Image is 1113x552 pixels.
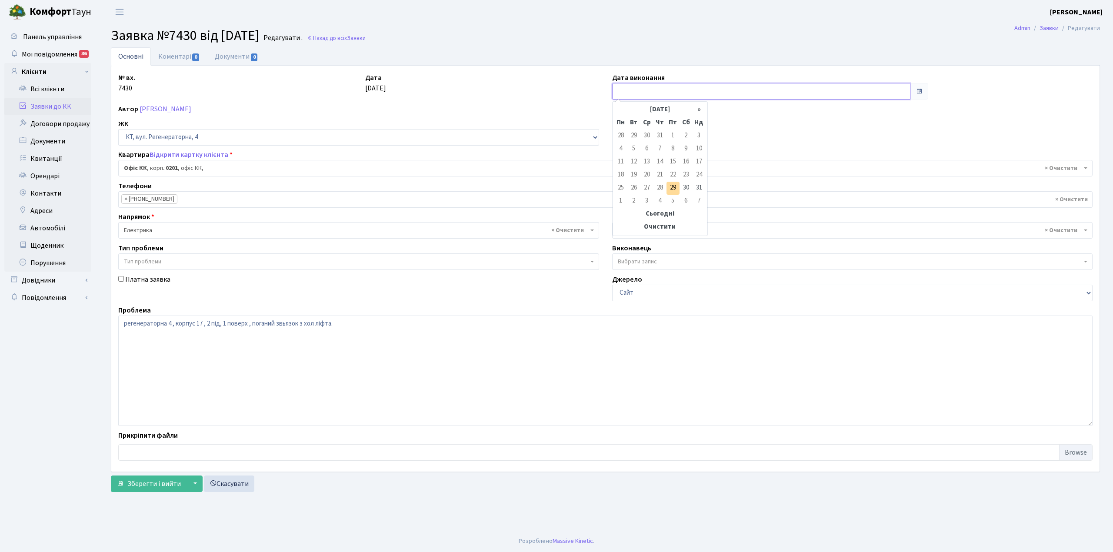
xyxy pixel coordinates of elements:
button: Переключити навігацію [109,5,130,19]
nav: breadcrumb [1001,19,1113,37]
td: 6 [680,195,693,208]
div: Розроблено . [519,536,594,546]
span: Заявки [347,34,366,42]
td: 19 [627,169,640,182]
td: 28 [614,130,627,143]
td: 23 [680,169,693,182]
span: Видалити всі елементи [551,226,584,235]
td: 31 [653,130,666,143]
a: [PERSON_NAME] [140,104,191,114]
td: 18 [614,169,627,182]
th: Вт [627,116,640,130]
label: Платна заявка [125,274,170,285]
td: 30 [640,130,653,143]
td: 25 [614,182,627,195]
div: 7430 [112,73,359,100]
a: [PERSON_NAME] [1050,7,1103,17]
td: 24 [693,169,706,182]
a: Massive Kinetic [553,536,593,545]
a: Повідомлення [4,289,91,306]
img: logo.png [9,3,26,21]
th: [DATE] [627,103,693,116]
td: 7 [653,143,666,156]
span: Електрика [118,222,599,239]
td: 29 [627,130,640,143]
label: Прикріпити файли [118,430,178,441]
th: Сб [680,116,693,130]
span: Панель управління [23,32,82,42]
td: 31 [693,182,706,195]
a: Відкрити картку клієнта [150,150,228,160]
label: Телефони [118,181,152,191]
td: 5 [627,143,640,156]
td: 9 [680,143,693,156]
textarea: регенераторна 4 , корпус 17 , 2 під, 1 поверх , поганий звьязок з хол ліфта. [118,316,1093,426]
a: Панель управління [4,28,91,46]
span: Мої повідомлення [22,50,77,59]
td: 28 [653,182,666,195]
span: Зберегти і вийти [127,479,181,489]
td: 1 [614,195,627,208]
td: 17 [693,156,706,169]
button: Зберегти і вийти [111,476,187,492]
small: Редагувати . [262,34,303,42]
td: 15 [666,156,680,169]
a: Заявки до КК [4,98,91,115]
td: 21 [653,169,666,182]
span: 0 [192,53,199,61]
td: 4 [653,195,666,208]
label: Проблема [118,305,151,316]
span: Електрика [124,226,588,235]
a: Клієнти [4,63,91,80]
label: ЖК [118,119,128,129]
td: 1 [666,130,680,143]
td: 2 [627,195,640,208]
td: 10 [693,143,706,156]
a: Адреси [4,202,91,219]
td: 22 [666,169,680,182]
span: Видалити всі елементи [1055,195,1088,204]
th: Очистити [614,221,706,234]
td: 2 [680,130,693,143]
li: Редагувати [1059,23,1100,33]
a: Всі клієнти [4,80,91,98]
label: Дата [365,73,382,83]
th: Чт [653,116,666,130]
a: Порушення [4,254,91,272]
label: Джерело [612,274,642,285]
label: Квартира [118,150,233,160]
td: 26 [627,182,640,195]
span: Тип проблеми [124,257,161,266]
span: <b>Офіс КК</b>, корп.: <b>0201</b>, офіс КК, [118,160,1093,176]
a: Автомобілі [4,219,91,237]
td: 13 [640,156,653,169]
label: Напрямок [118,212,154,222]
span: 0 [251,53,258,61]
a: Контакти [4,185,91,202]
label: Тип проблеми [118,243,163,253]
span: <b>Офіс КК</b>, корп.: <b>0201</b>, офіс КК, [124,164,1082,173]
td: 16 [680,156,693,169]
b: Офіс КК [124,164,147,173]
a: Скасувати [204,476,254,492]
a: Орендарі [4,167,91,185]
td: 14 [653,156,666,169]
a: Основні [111,47,151,66]
a: Документи [207,47,266,66]
span: × [124,195,127,203]
div: [DATE] [359,73,606,100]
td: 11 [614,156,627,169]
a: Щоденник [4,237,91,254]
th: Пн [614,116,627,130]
b: Комфорт [30,5,71,19]
label: № вх. [118,73,135,83]
a: Admin [1014,23,1030,33]
th: Нд [693,116,706,130]
b: 0201 [166,164,178,173]
span: Видалити всі елементи [1045,164,1077,173]
a: Документи [4,133,91,150]
a: Довідники [4,272,91,289]
span: Видалити всі елементи [1045,226,1077,235]
div: 36 [79,50,89,58]
label: Дата виконання [612,73,665,83]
